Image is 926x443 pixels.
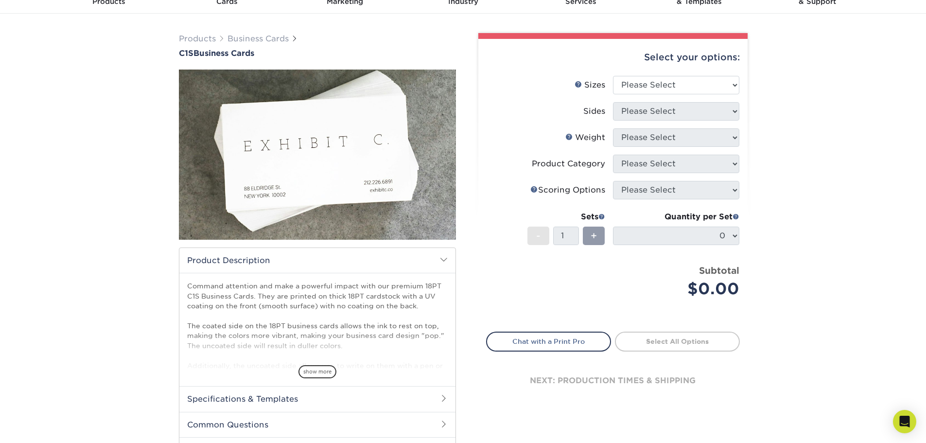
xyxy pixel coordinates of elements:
[486,352,740,410] div: next: production times & shipping
[187,281,448,420] p: Command attention and make a powerful impact with our premium 18PT C1S Business Cards. They are p...
[179,34,216,43] a: Products
[536,229,541,243] span: -
[532,158,605,170] div: Product Category
[179,49,456,58] h1: Business Cards
[620,277,739,301] div: $0.00
[575,79,605,91] div: Sizes
[591,229,597,243] span: +
[530,184,605,196] div: Scoring Options
[298,365,336,378] span: show more
[179,49,456,58] a: C1SBusiness Cards
[179,49,193,58] span: C1S
[486,39,740,76] div: Select your options:
[179,248,455,273] h2: Product Description
[583,106,605,117] div: Sides
[179,386,455,411] h2: Specifications & Templates
[893,410,916,433] div: Open Intercom Messenger
[486,332,611,351] a: Chat with a Print Pro
[527,211,605,223] div: Sets
[613,211,739,223] div: Quantity per Set
[699,265,739,276] strong: Subtotal
[179,16,456,293] img: C1S 01
[565,132,605,143] div: Weight
[615,332,740,351] a: Select All Options
[179,412,455,437] h2: Common Questions
[227,34,289,43] a: Business Cards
